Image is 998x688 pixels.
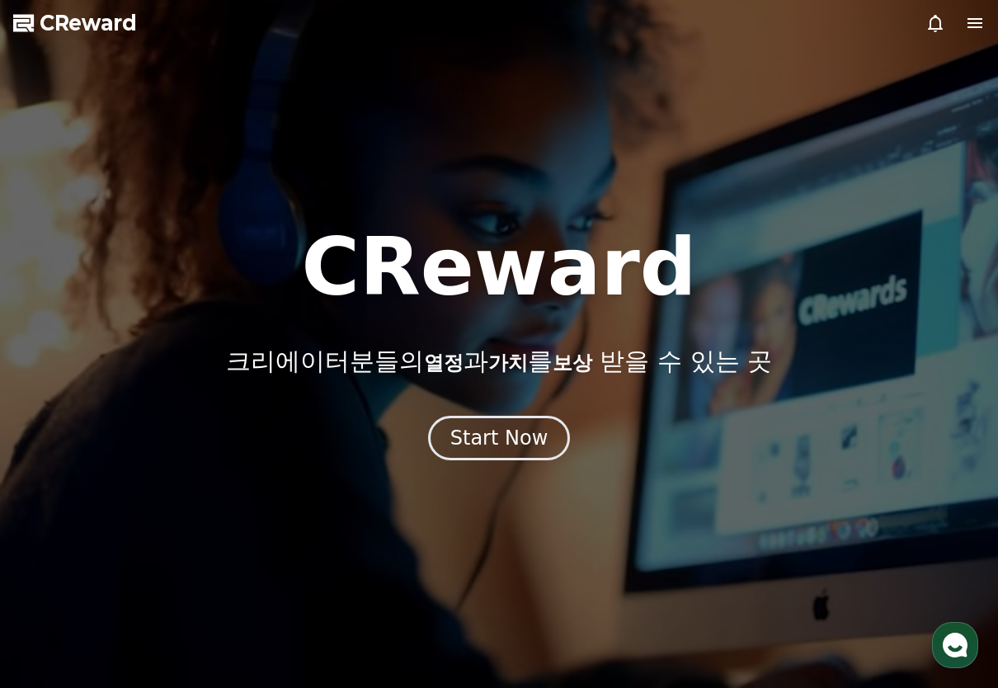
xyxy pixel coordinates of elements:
span: CReward [40,10,137,36]
span: 설정 [255,548,275,561]
span: 대화 [151,549,171,562]
span: 홈 [52,548,62,561]
a: 설정 [213,523,317,564]
a: CReward [13,10,137,36]
a: 대화 [109,523,213,564]
div: Start Now [450,425,548,451]
p: 크리에이터분들의 과 를 받을 수 있는 곳 [226,346,772,376]
span: 가치 [488,351,528,375]
span: 열정 [424,351,464,375]
span: 보상 [553,351,592,375]
a: Start Now [428,432,571,448]
a: 홈 [5,523,109,564]
button: Start Now [428,416,571,460]
h1: CReward [301,228,696,307]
